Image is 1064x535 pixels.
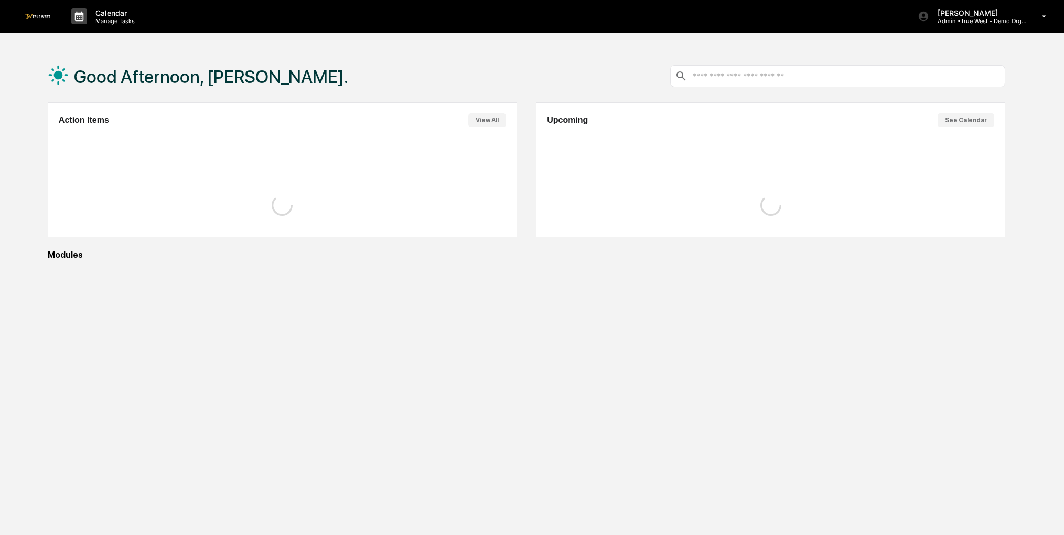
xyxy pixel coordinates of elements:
p: Calendar [87,8,140,17]
h2: Action Items [59,116,109,125]
button: See Calendar [938,113,994,127]
img: logo [25,14,50,18]
h1: Good Afternoon, [PERSON_NAME]. [74,66,348,87]
p: Manage Tasks [87,17,140,25]
div: Modules [48,250,1005,260]
p: [PERSON_NAME] [929,8,1027,17]
button: View All [468,113,506,127]
p: Admin • True West - Demo Organization [929,17,1027,25]
h2: Upcoming [547,116,588,125]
